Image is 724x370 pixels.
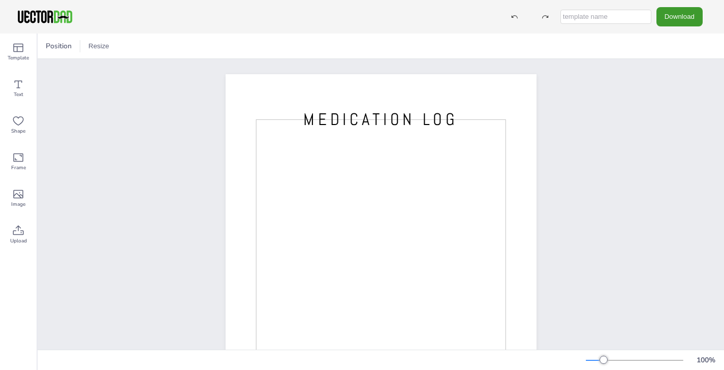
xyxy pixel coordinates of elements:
[44,41,74,51] span: Position
[11,164,26,172] span: Frame
[8,54,29,62] span: Template
[16,9,74,24] img: VectorDad-1.png
[11,127,25,135] span: Shape
[11,200,25,208] span: Image
[656,7,703,26] button: Download
[10,237,27,245] span: Upload
[694,355,718,365] div: 100 %
[303,109,458,130] span: MEDICATION LOG
[14,90,23,99] span: Text
[84,38,113,54] button: Resize
[560,10,651,24] input: template name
